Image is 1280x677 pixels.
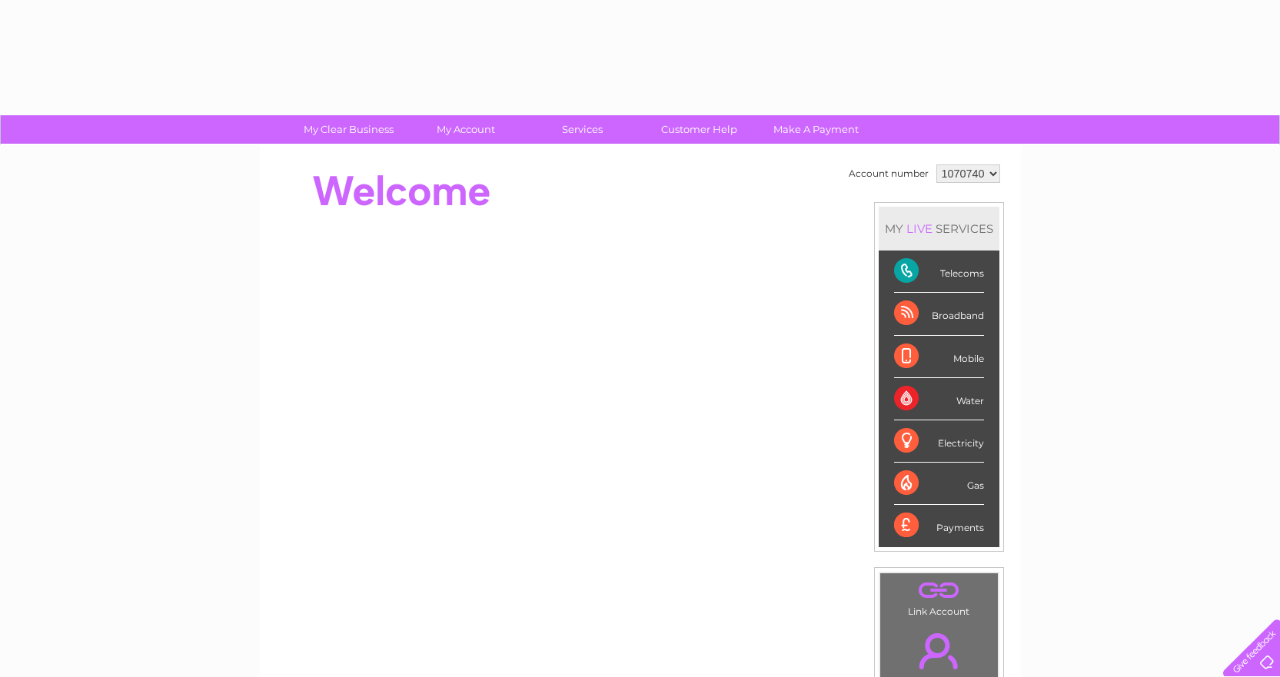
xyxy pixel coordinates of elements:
[894,505,984,546] div: Payments
[402,115,529,144] a: My Account
[285,115,412,144] a: My Clear Business
[894,336,984,378] div: Mobile
[894,293,984,335] div: Broadband
[753,115,879,144] a: Make A Payment
[519,115,646,144] a: Services
[894,251,984,293] div: Telecoms
[894,420,984,463] div: Electricity
[879,207,999,251] div: MY SERVICES
[903,221,936,236] div: LIVE
[879,572,999,621] td: Link Account
[894,463,984,505] div: Gas
[884,577,994,604] a: .
[894,378,984,420] div: Water
[636,115,763,144] a: Customer Help
[845,161,933,187] td: Account number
